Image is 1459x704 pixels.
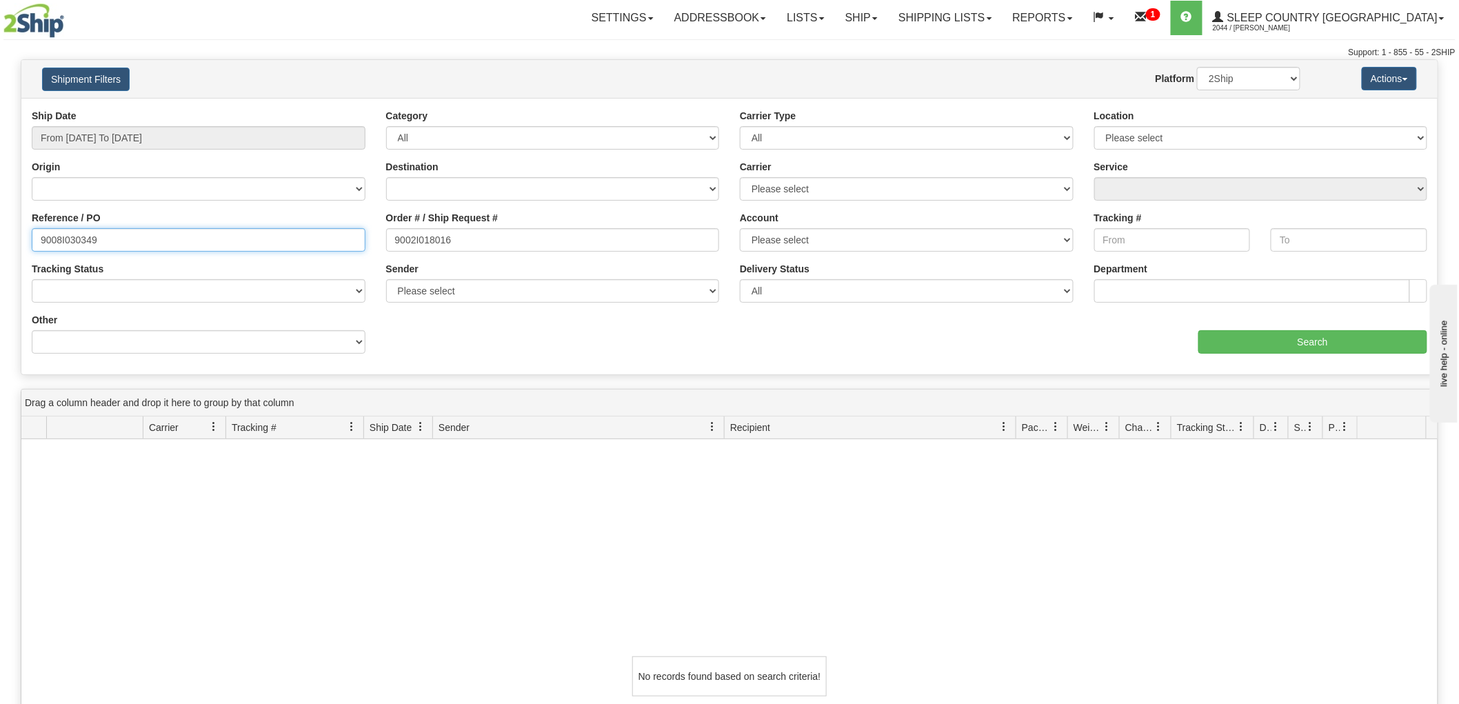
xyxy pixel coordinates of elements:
span: Tracking Status [1177,421,1237,434]
label: Tracking Status [32,262,103,276]
span: Recipient [730,421,770,434]
label: Location [1094,109,1134,123]
label: Carrier [740,160,772,174]
a: Packages filter column settings [1044,415,1067,439]
input: From [1094,228,1251,252]
label: Service [1094,160,1129,174]
a: Lists [776,1,834,35]
a: Sleep Country [GEOGRAPHIC_DATA] 2044 / [PERSON_NAME] [1203,1,1455,35]
a: Ship Date filter column settings [409,415,432,439]
span: Packages [1022,421,1051,434]
a: Delivery Status filter column settings [1265,415,1288,439]
a: Ship [835,1,888,35]
label: Account [740,211,778,225]
span: Tracking # [232,421,276,434]
span: Sleep Country [GEOGRAPHIC_DATA] [1224,12,1438,23]
a: Tracking # filter column settings [340,415,363,439]
span: 2044 / [PERSON_NAME] [1213,21,1316,35]
label: Order # / Ship Request # [386,211,499,225]
img: logo2044.jpg [3,3,64,38]
label: Platform [1156,72,1195,86]
div: No records found based on search criteria! [632,656,827,696]
label: Destination [386,160,439,174]
iframe: chat widget [1427,281,1458,422]
span: Carrier [149,421,179,434]
span: Sender [439,421,470,434]
a: Shipping lists [888,1,1002,35]
label: Carrier Type [740,109,796,123]
input: To [1271,228,1427,252]
div: live help - online [10,12,128,22]
a: Sender filter column settings [701,415,724,439]
a: Tracking Status filter column settings [1230,415,1254,439]
span: Charge [1125,421,1154,434]
span: Shipment Issues [1294,421,1306,434]
a: Pickup Status filter column settings [1334,415,1357,439]
label: Ship Date [32,109,77,123]
div: Support: 1 - 855 - 55 - 2SHIP [3,47,1456,59]
label: Delivery Status [740,262,809,276]
label: Department [1094,262,1148,276]
sup: 1 [1146,8,1160,21]
a: 1 [1125,1,1171,35]
a: Settings [581,1,664,35]
label: Sender [386,262,419,276]
input: Search [1198,330,1427,354]
span: Ship Date [370,421,412,434]
label: Tracking # [1094,211,1142,225]
a: Shipment Issues filter column settings [1299,415,1322,439]
span: Pickup Status [1329,421,1340,434]
a: Addressbook [664,1,777,35]
a: Weight filter column settings [1096,415,1119,439]
button: Actions [1362,67,1417,90]
label: Category [386,109,428,123]
a: Carrier filter column settings [202,415,225,439]
div: grid grouping header [21,390,1438,416]
label: Reference / PO [32,211,101,225]
a: Recipient filter column settings [992,415,1016,439]
a: Charge filter column settings [1147,415,1171,439]
span: Weight [1074,421,1103,434]
a: Reports [1003,1,1083,35]
span: Delivery Status [1260,421,1271,434]
button: Shipment Filters [42,68,130,91]
label: Other [32,313,57,327]
label: Origin [32,160,60,174]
